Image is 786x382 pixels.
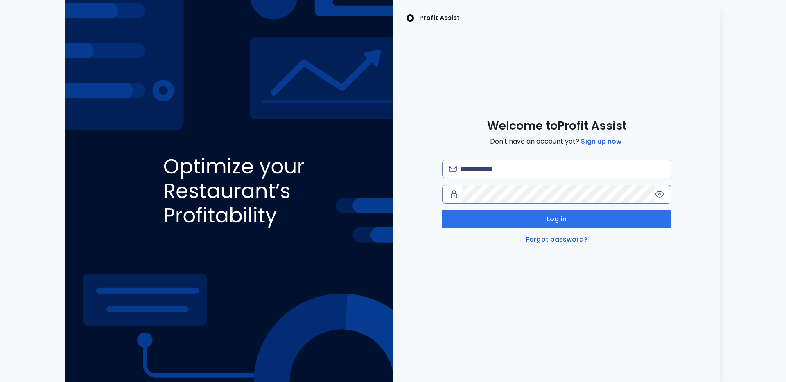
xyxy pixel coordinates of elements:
[449,166,457,172] img: email
[490,137,623,146] span: Don't have an account yet?
[547,214,567,224] span: Log in
[419,13,460,23] p: Profit Assist
[487,119,627,133] span: Welcome to Profit Assist
[524,235,589,245] a: Forgot password?
[442,210,671,228] button: Log in
[579,137,623,146] a: Sign up now
[406,13,414,23] img: SpotOn Logo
